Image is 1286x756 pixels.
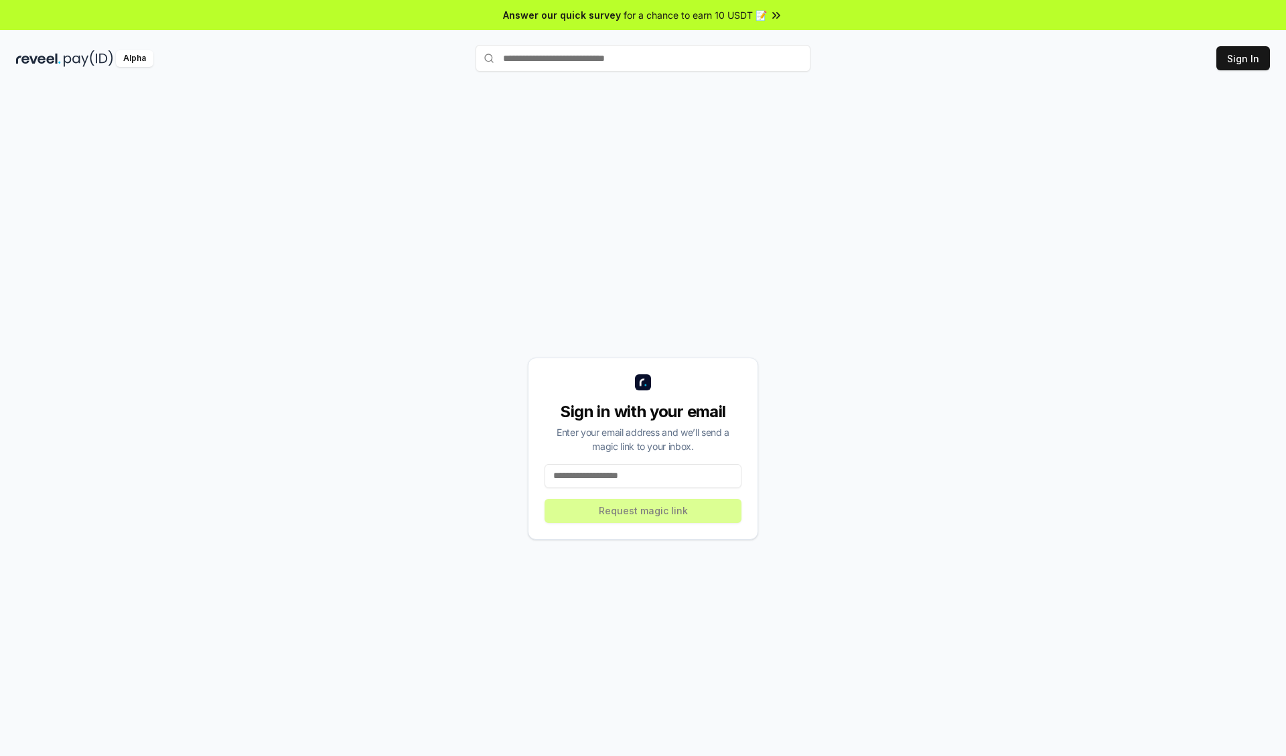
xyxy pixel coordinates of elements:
div: Enter your email address and we’ll send a magic link to your inbox. [545,425,741,453]
div: Sign in with your email [545,401,741,423]
span: for a chance to earn 10 USDT 📝 [624,8,767,22]
img: reveel_dark [16,50,61,67]
span: Answer our quick survey [503,8,621,22]
img: logo_small [635,374,651,390]
img: pay_id [64,50,113,67]
button: Sign In [1216,46,1270,70]
div: Alpha [116,50,153,67]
